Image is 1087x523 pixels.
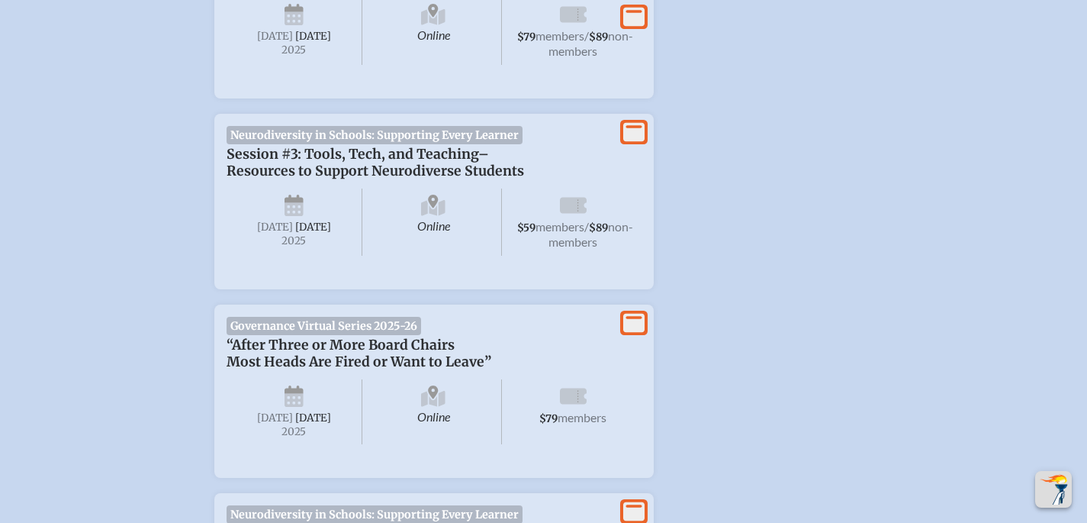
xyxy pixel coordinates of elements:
[584,28,589,43] span: /
[227,317,422,335] span: Governance Virtual Series 2025-26
[295,30,331,43] span: [DATE]
[558,410,606,425] span: members
[535,219,584,234] span: members
[257,412,293,425] span: [DATE]
[517,221,535,234] span: $59
[239,44,350,56] span: 2025
[227,337,491,370] span: “After Three or More Board Chairs Most Heads Are Fired or Want to Leave”
[365,189,502,256] span: Online
[227,146,524,179] span: Session #3: Tools, Tech, and Teaching–Resources to Support Neurodiverse Students
[257,221,293,234] span: [DATE]
[589,31,608,44] span: $89
[548,28,633,58] span: non-members
[539,412,558,425] span: $79
[1035,471,1072,508] button: Scroll Top
[517,31,535,44] span: $79
[584,219,589,234] span: /
[227,126,523,144] span: Neurodiversity in Schools: Supporting Every Learner
[239,426,350,437] span: 2025
[1038,474,1069,505] img: To the top
[535,28,584,43] span: members
[589,221,608,234] span: $89
[548,219,633,249] span: non-members
[295,412,331,425] span: [DATE]
[239,235,350,247] span: 2025
[257,30,293,43] span: [DATE]
[295,221,331,234] span: [DATE]
[365,379,502,444] span: Online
